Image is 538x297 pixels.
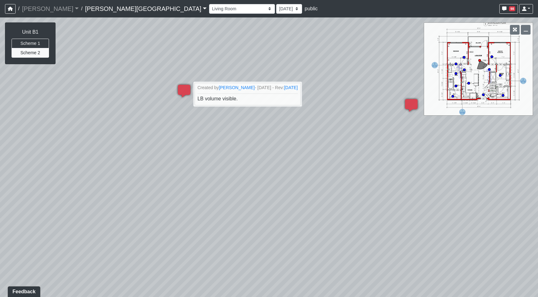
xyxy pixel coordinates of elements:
button: Scheme 2 [12,48,49,58]
span: LB volume visible. [198,96,238,101]
a: [PERSON_NAME] [219,85,255,90]
iframe: Ybug feedback widget [5,285,42,297]
a: [PERSON_NAME][GEOGRAPHIC_DATA] [85,2,207,15]
span: 98 [509,6,515,11]
span: / [16,2,22,15]
a: [DATE] [284,85,298,90]
span: / [79,2,85,15]
h6: Unit B1 [12,29,49,35]
button: 98 [499,4,518,14]
a: [PERSON_NAME] [22,2,79,15]
small: Created by - [DATE] - Rev: [198,84,298,91]
button: Scheme 1 [12,39,49,48]
span: public [305,6,318,11]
